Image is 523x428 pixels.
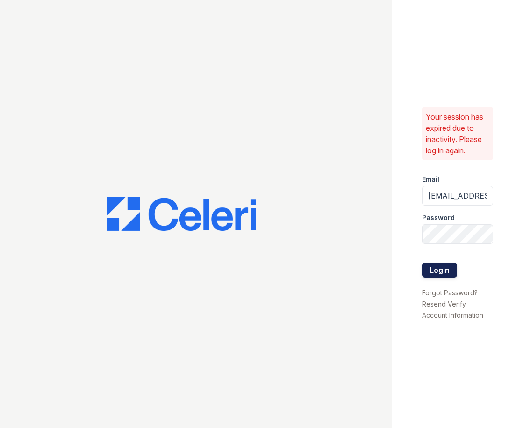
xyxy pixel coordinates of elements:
a: Forgot Password? [422,289,478,297]
button: Login [422,263,457,278]
label: Email [422,175,439,184]
p: Your session has expired due to inactivity. Please log in again. [426,111,489,156]
a: Resend Verify Account Information [422,300,483,319]
img: CE_Logo_Blue-a8612792a0a2168367f1c8372b55b34899dd931a85d93a1a3d3e32e68fde9ad4.png [107,197,256,231]
label: Password [422,213,455,222]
